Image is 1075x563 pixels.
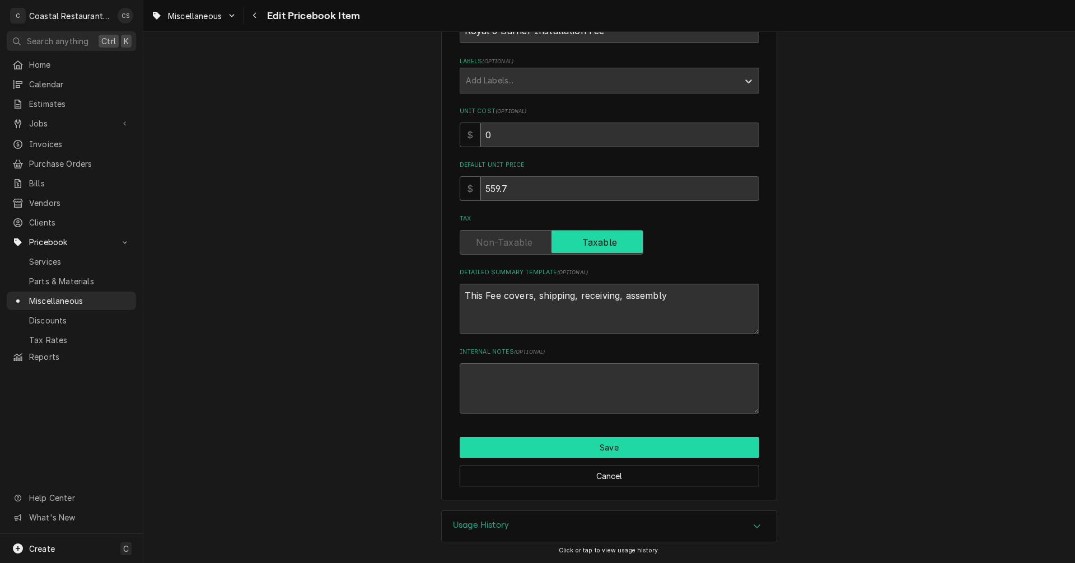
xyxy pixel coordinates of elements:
[442,511,777,542] div: Accordion Header
[460,437,759,486] div: Button Group
[10,8,26,24] div: C
[7,154,136,173] a: Purchase Orders
[7,508,136,527] a: Go to What's New
[7,331,136,349] a: Tax Rates
[123,543,129,555] span: C
[460,348,759,356] label: Internal Notes
[29,78,130,90] span: Calendar
[442,511,777,542] button: Accordion Details Expand Trigger
[460,107,759,147] div: Unit Cost
[7,348,136,366] a: Reports
[460,107,759,116] label: Unit Cost
[29,315,130,326] span: Discounts
[29,275,130,287] span: Parts & Materials
[460,458,759,486] div: Button Group Row
[460,214,759,254] div: Tax
[7,135,136,153] a: Invoices
[29,544,55,553] span: Create
[7,75,136,93] a: Calendar
[124,35,129,47] span: K
[460,268,759,334] div: Detailed Summary Template
[7,55,136,74] a: Home
[246,7,264,25] button: Navigate back
[7,292,136,310] a: Miscellaneous
[29,177,130,189] span: Bills
[557,269,588,275] span: ( optional )
[7,95,136,113] a: Estimates
[7,233,136,251] a: Go to Pricebook
[460,214,759,223] label: Tax
[460,348,759,413] div: Internal Notes
[29,217,130,228] span: Clients
[7,252,136,271] a: Services
[460,161,759,200] div: Default Unit Price
[29,158,130,170] span: Purchase Orders
[101,35,116,47] span: Ctrl
[7,174,136,193] a: Bills
[460,230,759,255] div: Taxable
[168,10,222,22] span: Miscellaneous
[29,512,129,523] span: What's New
[7,213,136,232] a: Clients
[460,176,759,201] div: $559.700
[460,161,759,170] label: Default Unit Price
[264,8,360,24] span: Edit Pricebook Item
[29,10,111,22] div: Coastal Restaurant Repair
[460,123,759,147] div: $0.00
[7,272,136,290] a: Parts & Materials
[118,8,133,24] div: CS
[29,236,114,248] span: Pricebook
[460,268,759,277] label: Detailed Summary Template
[29,334,130,346] span: Tax Rates
[29,118,114,129] span: Jobs
[7,194,136,212] a: Vendors
[460,466,759,486] button: Cancel
[460,437,759,458] div: Button Group Row
[29,295,130,307] span: Miscellaneous
[460,437,759,458] button: Save
[7,114,136,133] a: Go to Jobs
[460,57,759,66] label: Labels
[147,7,241,25] a: Go to Miscellaneous
[514,349,545,355] span: ( optional )
[460,176,480,201] div: $
[460,284,759,334] textarea: This Fee covers, shipping, receiving, assembly
[453,520,509,531] h3: Usage History
[7,489,136,507] a: Go to Help Center
[7,311,136,330] a: Discounts
[29,492,129,504] span: Help Center
[29,197,130,209] span: Vendors
[482,58,513,64] span: ( optional )
[7,31,136,51] button: Search anythingCtrlK
[29,351,130,363] span: Reports
[29,256,130,268] span: Services
[496,108,527,114] span: ( optional )
[29,98,130,110] span: Estimates
[118,8,133,24] div: Chris Sockriter's Avatar
[460,123,480,147] div: $
[441,510,777,543] div: Usage History
[29,138,130,150] span: Invoices
[27,35,88,47] span: Search anything
[559,547,660,554] span: Click or tap to view usage history.
[29,59,130,71] span: Home
[460,57,759,93] div: Labels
